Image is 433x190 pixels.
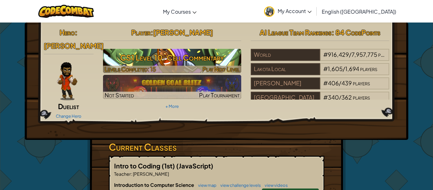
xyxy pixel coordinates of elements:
[114,162,176,170] span: Intro to Coding (1st)
[105,65,156,73] span: Levels Completed: 15
[251,63,320,75] div: Lakota Local
[109,140,324,154] h3: Current Classes
[103,49,242,73] img: CS1 Level 10: Cell Commentary
[323,51,328,58] span: #
[378,51,395,58] span: players
[352,51,377,58] span: 7,957,775
[103,75,242,99] img: Golden Goal
[251,98,389,105] a: [GEOGRAPHIC_DATA]#340/362players
[56,114,81,119] a: Change Hero
[114,182,195,188] span: Introduction to Computer Science
[322,8,396,15] span: English ([GEOGRAPHIC_DATA])
[103,50,242,65] h3: CS1 Level 10: Cell Commentary
[251,55,389,62] a: World#916,429/7,957,775players
[328,79,339,87] span: 406
[195,183,217,188] a: view map
[153,28,213,37] span: [PERSON_NAME]
[278,8,312,14] span: My Account
[38,5,94,18] img: CodeCombat logo
[199,91,240,99] span: Play Tournament
[103,49,242,73] a: Play Next Level
[323,94,328,101] span: #
[332,28,380,37] span: : 84 CodePoints
[105,91,134,99] span: Not Started
[323,79,328,87] span: #
[103,75,242,99] a: Not StartedPlay Tournament
[328,65,343,72] span: 1,605
[260,28,332,37] span: AI League Team Rankings
[131,171,132,177] span: :
[57,62,77,100] img: duelist-pose.png
[349,51,352,58] span: /
[323,65,328,72] span: #
[60,28,75,37] span: Hero
[319,3,399,20] a: English ([GEOGRAPHIC_DATA])
[203,65,240,73] span: Play Next Level
[132,171,169,177] span: [PERSON_NAME]
[339,79,341,87] span: /
[353,94,370,101] span: players
[328,94,339,101] span: 340
[44,41,104,50] span: [PERSON_NAME]
[251,69,389,76] a: Lakota Local#1,605/1,694players
[360,65,377,72] span: players
[341,79,352,87] span: 439
[341,94,352,101] span: 362
[160,3,200,20] a: My Courses
[328,51,349,58] span: 916,429
[261,1,315,21] a: My Account
[165,104,179,109] a: + More
[264,6,275,17] img: avatar
[353,79,370,87] span: players
[131,28,151,37] span: Player
[114,171,131,177] span: Teacher
[75,28,77,37] span: :
[163,8,191,15] span: My Courses
[251,49,320,61] div: World
[58,102,79,111] span: Duelist
[343,65,345,72] span: /
[151,28,153,37] span: :
[251,77,320,89] div: [PERSON_NAME]
[217,183,261,188] a: view challenge levels
[339,94,341,101] span: /
[251,92,320,104] div: [GEOGRAPHIC_DATA]
[251,83,389,91] a: [PERSON_NAME]#406/439players
[176,162,213,170] span: (JavaScript)
[345,65,359,72] span: 1,694
[262,183,288,188] a: view videos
